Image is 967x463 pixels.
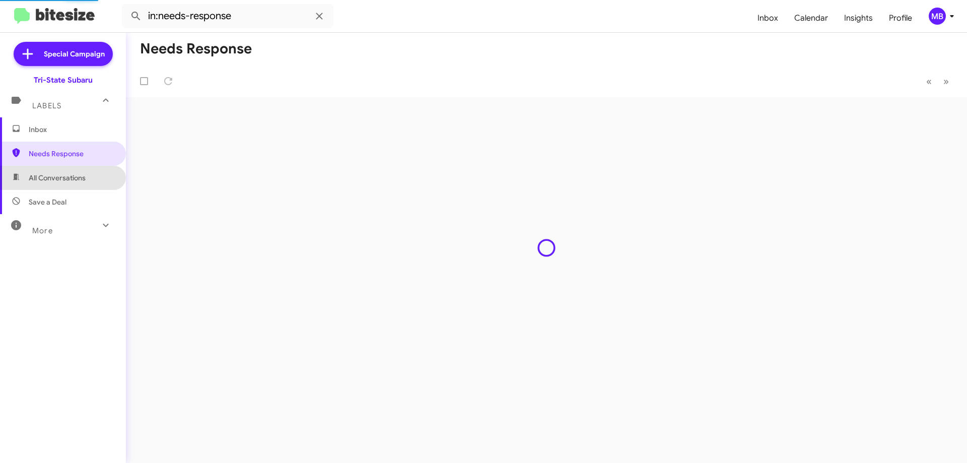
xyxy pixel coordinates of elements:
a: Special Campaign [14,42,113,66]
h1: Needs Response [140,41,252,57]
button: Next [937,71,955,92]
nav: Page navigation example [921,71,955,92]
span: Inbox [29,124,114,135]
a: Calendar [786,4,836,33]
span: Save a Deal [29,197,66,207]
button: Previous [920,71,938,92]
span: « [926,75,932,88]
input: Search [122,4,333,28]
span: Special Campaign [44,49,105,59]
div: Tri-State Subaru [34,75,93,85]
span: Labels [32,101,61,110]
a: Inbox [749,4,786,33]
span: More [32,226,53,235]
button: MB [920,8,956,25]
a: Profile [881,4,920,33]
span: Needs Response [29,149,114,159]
a: Insights [836,4,881,33]
span: All Conversations [29,173,86,183]
span: » [943,75,949,88]
div: MB [929,8,946,25]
